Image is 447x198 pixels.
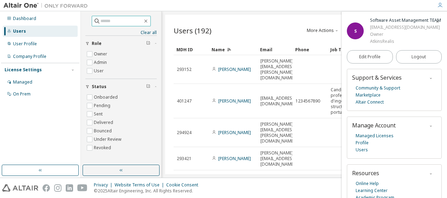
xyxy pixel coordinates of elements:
[218,156,251,161] a: [PERSON_NAME]
[92,84,106,90] span: Status
[370,17,441,24] div: Software Asset Management TEAM
[218,66,251,72] a: [PERSON_NAME]
[296,98,320,104] span: 1234567890
[115,182,166,188] div: Website Terms of Use
[218,130,251,136] a: [PERSON_NAME]
[94,127,113,135] label: Bounced
[146,84,150,90] span: Clear filter
[352,121,396,129] span: Manage Account
[13,28,26,34] div: Users
[177,130,192,136] span: 294924
[176,44,206,55] div: MDH ID
[260,58,296,81] span: [PERSON_NAME][EMAIL_ADDRESS][PERSON_NAME][DOMAIN_NAME]
[13,91,31,97] div: On Prem
[94,58,108,67] label: Admin
[356,132,394,139] a: Managed Licenses
[66,184,73,192] img: linkedin.svg
[370,38,441,45] div: AtkinsRealis
[94,188,202,194] p: © 2025 Altair Engineering, Inc. All Rights Reserved.
[177,98,192,104] span: 401247
[331,87,359,115] span: Candidat à la profession d'ingénieur en structures portuaire
[177,156,192,161] span: 293421
[13,79,32,85] div: Managed
[94,182,115,188] div: Privacy
[295,44,325,55] div: Phone
[260,173,296,190] span: [PERSON_NAME][EMAIL_ADDRESS][DOMAIN_NAME]
[85,36,157,51] button: Role
[77,184,88,192] img: youtube.svg
[54,184,61,192] img: instagram.svg
[94,118,115,127] label: Delivered
[370,24,441,31] div: [EMAIL_ADDRESS][DOMAIN_NAME]
[94,110,104,118] label: Sent
[92,41,102,46] span: Role
[174,26,212,35] span: Users (192)
[94,144,112,152] label: Revoked
[5,67,42,73] div: License Settings
[94,135,123,144] label: Under Review
[212,44,254,55] div: Name
[306,25,340,37] button: More Actions
[356,146,368,153] a: Users
[43,184,50,192] img: facebook.svg
[356,99,384,106] a: Altair Connect
[352,169,379,177] span: Resources
[13,41,37,47] div: User Profile
[85,30,157,35] a: Clear all
[354,28,357,34] span: S
[260,44,290,55] div: Email
[177,67,192,72] span: 293152
[352,74,402,81] span: Support & Services
[4,2,91,9] img: Altair One
[218,98,251,104] a: [PERSON_NAME]
[359,54,381,60] span: Edit Profile
[13,16,36,21] div: Dashboard
[94,50,109,58] label: Owner
[356,180,379,187] a: Online Help
[13,54,46,59] div: Company Profile
[260,150,296,167] span: [PERSON_NAME][EMAIL_ADDRESS][DOMAIN_NAME]
[347,50,393,64] a: Edit Profile
[356,85,400,92] a: Community & Support
[370,31,441,38] div: Owner
[85,79,157,94] button: Status
[94,101,112,110] label: Pending
[146,41,150,46] span: Clear filter
[356,92,381,99] a: Marketplace
[2,184,38,192] img: altair_logo.svg
[356,139,369,146] a: Profile
[94,67,105,75] label: User
[330,44,360,55] div: Job Title
[356,187,388,194] a: Learning Center
[260,121,296,144] span: [PERSON_NAME][EMAIL_ADDRESS][PERSON_NAME][DOMAIN_NAME]
[94,93,119,101] label: Onboarded
[260,95,296,107] span: [EMAIL_ADDRESS][DOMAIN_NAME]
[166,182,202,188] div: Cookie Consent
[412,53,426,60] span: Logout
[396,50,442,64] button: Logout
